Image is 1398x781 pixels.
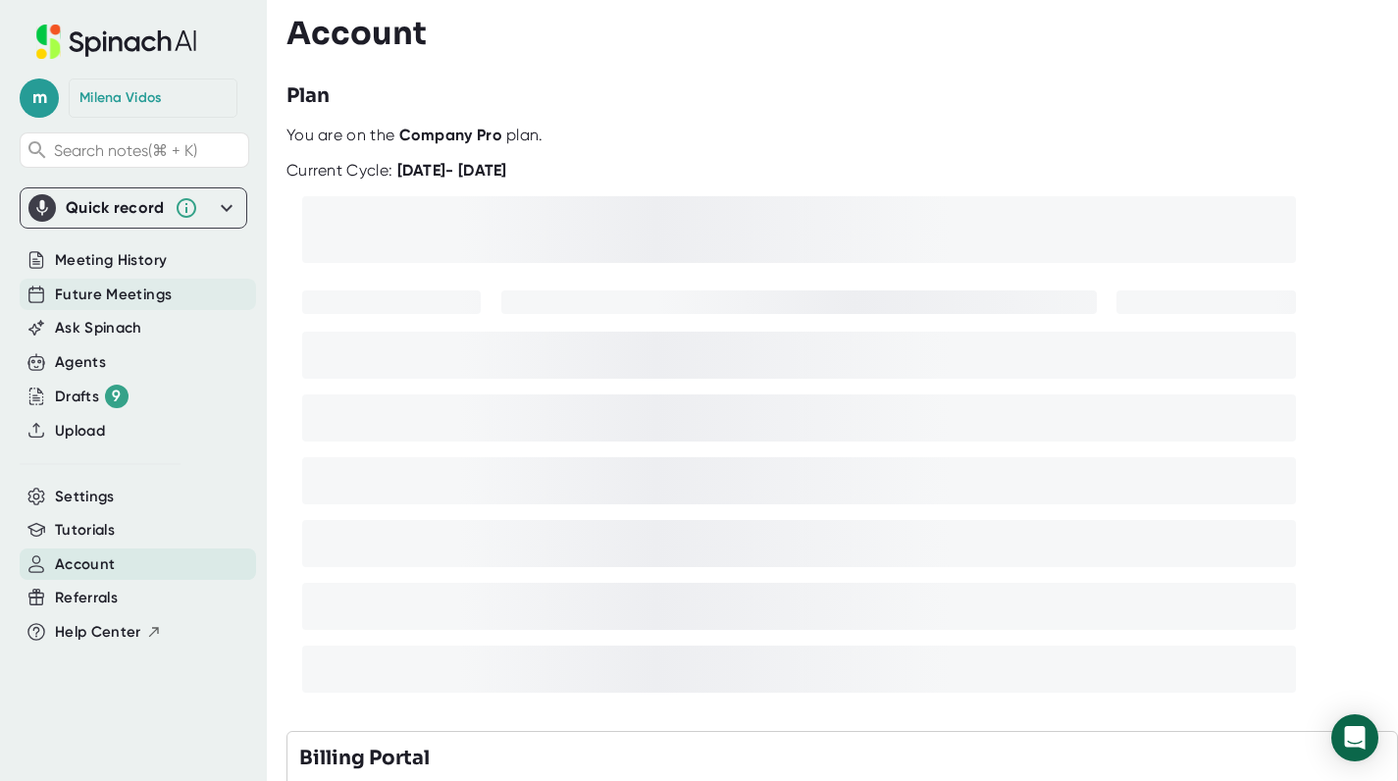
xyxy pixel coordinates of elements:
span: m [20,78,59,118]
button: Upload [55,420,105,443]
div: Current Cycle: [286,161,507,181]
button: Drafts 9 [55,385,129,408]
h3: Billing Portal [299,744,430,773]
div: Open Intercom Messenger [1331,714,1378,761]
button: Help Center [55,621,162,644]
b: Company Pro [399,126,502,144]
div: Milena Vidos [79,89,162,107]
div: 9 [105,385,129,408]
h3: Plan [286,81,330,111]
div: Drafts [55,385,129,408]
b: [DATE] - [DATE] [397,161,507,180]
div: Quick record [28,188,238,228]
span: Search notes (⌘ + K) [54,141,197,160]
div: You are on the plan. [286,126,1390,145]
div: Quick record [66,198,165,218]
button: Future Meetings [55,284,172,306]
h3: Account [286,15,427,52]
span: Help Center [55,621,141,644]
button: Settings [55,486,115,508]
button: Referrals [55,587,118,609]
button: Agents [55,351,106,374]
button: Account [55,553,115,576]
button: Tutorials [55,519,115,542]
button: Ask Spinach [55,317,142,339]
button: Meeting History [55,249,167,272]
